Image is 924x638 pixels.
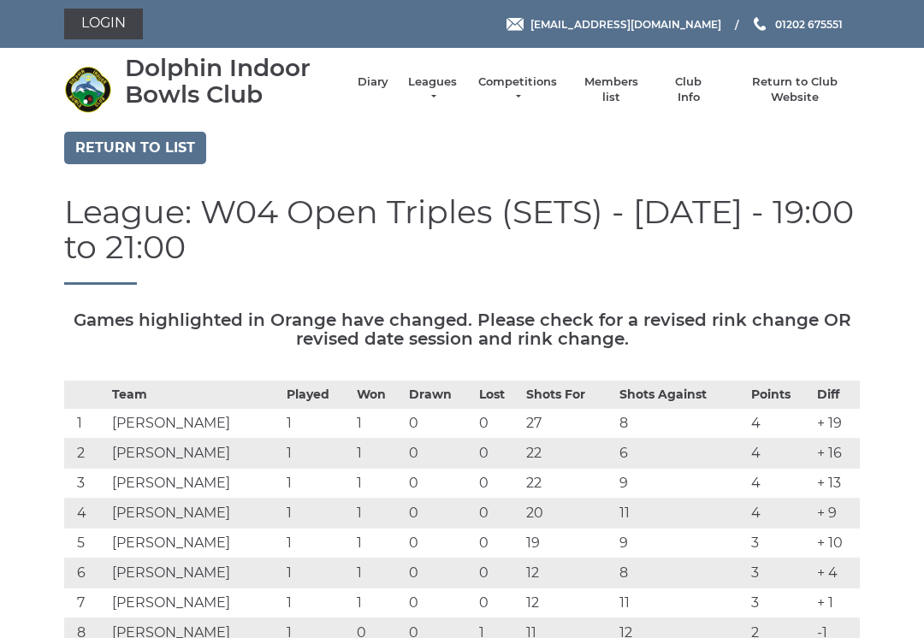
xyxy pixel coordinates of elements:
td: 8 [615,409,747,439]
td: 22 [522,439,615,469]
a: Diary [358,74,388,90]
td: [PERSON_NAME] [108,439,282,469]
td: 1 [352,529,405,558]
td: 3 [747,558,813,588]
td: 6 [615,439,747,469]
th: Shots For [522,381,615,409]
td: [PERSON_NAME] [108,588,282,618]
td: 11 [615,499,747,529]
img: Dolphin Indoor Bowls Club [64,66,111,113]
td: 0 [475,529,522,558]
td: 1 [64,409,108,439]
td: 0 [475,558,522,588]
td: 12 [522,588,615,618]
th: Won [352,381,405,409]
td: [PERSON_NAME] [108,409,282,439]
td: 0 [405,499,476,529]
td: 4 [747,409,813,439]
td: 1 [282,558,353,588]
a: Email [EMAIL_ADDRESS][DOMAIN_NAME] [506,16,721,32]
td: 5 [64,529,108,558]
td: 3 [747,588,813,618]
span: 01202 675551 [775,17,843,30]
td: + 19 [813,409,860,439]
td: 12 [522,558,615,588]
h1: League: W04 Open Triples (SETS) - [DATE] - 19:00 to 21:00 [64,194,860,286]
td: 1 [282,409,353,439]
td: [PERSON_NAME] [108,529,282,558]
td: 11 [615,588,747,618]
a: Return to list [64,132,206,164]
h5: Games highlighted in Orange have changed. Please check for a revised rink change OR revised date ... [64,310,860,348]
td: 0 [405,409,476,439]
td: 4 [64,499,108,529]
td: 6 [64,558,108,588]
td: 0 [475,499,522,529]
td: 7 [64,588,108,618]
td: [PERSON_NAME] [108,558,282,588]
td: + 1 [813,588,860,618]
img: Email [506,18,524,31]
td: 19 [522,529,615,558]
td: 2 [64,439,108,469]
td: 1 [282,439,353,469]
td: 1 [282,588,353,618]
td: 0 [405,469,476,499]
td: 1 [352,439,405,469]
td: 4 [747,499,813,529]
td: 0 [405,558,476,588]
a: Leagues [406,74,459,105]
td: 1 [352,588,405,618]
td: 1 [282,499,353,529]
td: 0 [475,409,522,439]
td: 1 [352,499,405,529]
td: 1 [352,469,405,499]
span: [EMAIL_ADDRESS][DOMAIN_NAME] [530,17,721,30]
td: 0 [405,588,476,618]
td: 9 [615,469,747,499]
td: + 10 [813,529,860,558]
th: Diff [813,381,860,409]
th: Lost [475,381,522,409]
td: 4 [747,439,813,469]
a: Club Info [664,74,714,105]
td: 3 [747,529,813,558]
a: Return to Club Website [731,74,860,105]
td: 27 [522,409,615,439]
td: 9 [615,529,747,558]
td: 22 [522,469,615,499]
th: Drawn [405,381,476,409]
td: 20 [522,499,615,529]
td: 0 [475,469,522,499]
td: 1 [352,558,405,588]
td: 0 [475,588,522,618]
td: 4 [747,469,813,499]
a: Competitions [477,74,559,105]
th: Played [282,381,353,409]
th: Shots Against [615,381,747,409]
td: 0 [405,439,476,469]
td: 0 [475,439,522,469]
td: 8 [615,558,747,588]
div: Dolphin Indoor Bowls Club [125,55,341,108]
a: Members list [575,74,646,105]
td: 1 [352,409,405,439]
img: Phone us [754,17,766,31]
th: Points [747,381,813,409]
a: Phone us 01202 675551 [751,16,843,32]
td: 0 [405,529,476,558]
th: Team [108,381,282,409]
td: + 16 [813,439,860,469]
td: 3 [64,469,108,499]
td: [PERSON_NAME] [108,499,282,529]
td: 1 [282,529,353,558]
td: 1 [282,469,353,499]
td: + 4 [813,558,860,588]
td: + 9 [813,499,860,529]
td: + 13 [813,469,860,499]
td: [PERSON_NAME] [108,469,282,499]
a: Login [64,9,143,39]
